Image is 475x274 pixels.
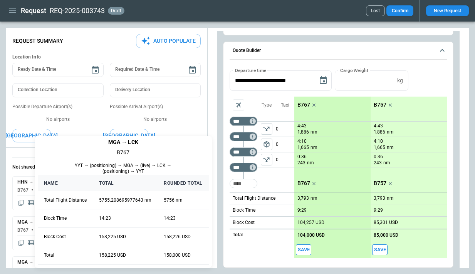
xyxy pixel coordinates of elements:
th: Name [38,175,93,191]
td: Block Time [38,209,93,228]
td: Block Cost [38,228,93,246]
td: 158,225 USD [93,246,158,265]
td: Total Flight Distance [38,191,93,209]
p: B767 [38,149,209,156]
p: YYT → (positioning) → MGA → (live) → LCK → (positioning) → YYT [65,163,181,174]
td: Total [38,246,93,265]
td: 5755.208695977643 nm [93,191,158,209]
td: 158,000 USD [158,246,209,265]
td: 158,225 USD [93,228,158,246]
td: 14:23 [158,209,209,228]
h6: MGA → LCK [38,139,209,145]
th: Rounded Total [158,175,209,191]
td: 5756 nm [158,191,209,209]
td: 158,226 USD [158,228,209,246]
td: 14:23 [93,209,158,228]
th: Total [93,175,158,191]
